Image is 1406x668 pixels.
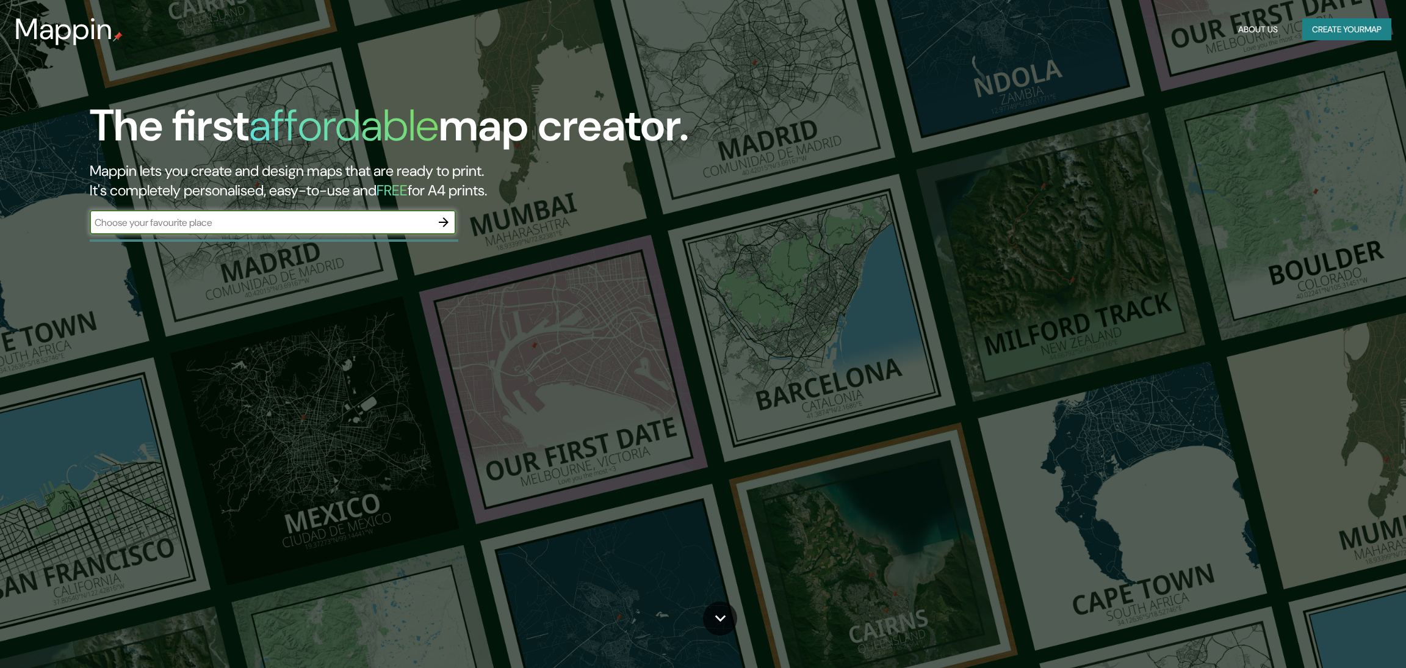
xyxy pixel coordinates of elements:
[113,32,123,42] img: mappin-pin
[377,181,408,200] h5: FREE
[90,216,431,230] input: Choose your favourite place
[15,12,113,46] h3: Mappin
[90,161,793,200] h2: Mappin lets you create and design maps that are ready to print. It's completely personalised, eas...
[1233,18,1283,41] button: About Us
[90,100,689,161] h1: The first map creator.
[249,97,439,154] h1: affordable
[1302,18,1391,41] button: Create yourmap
